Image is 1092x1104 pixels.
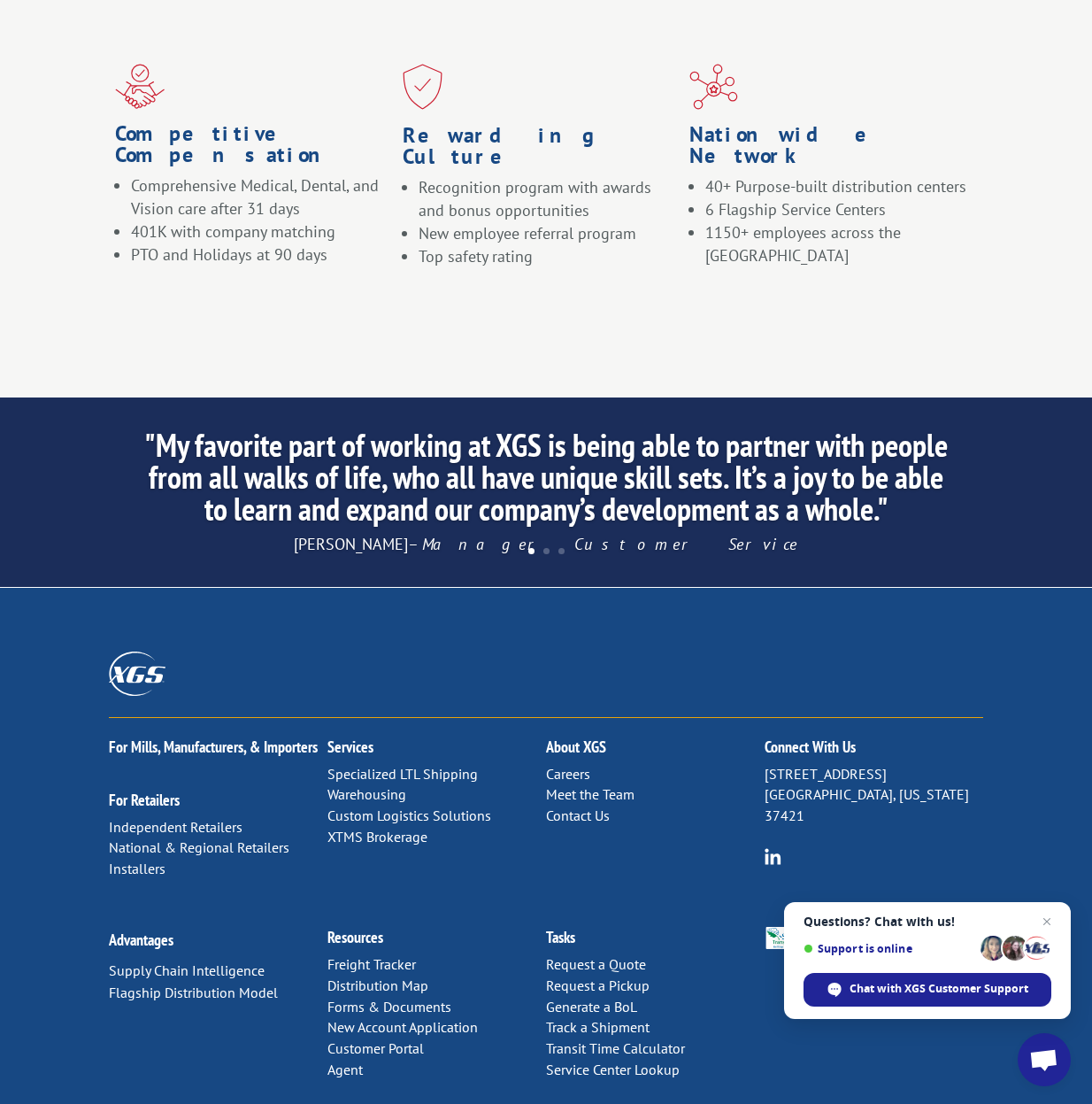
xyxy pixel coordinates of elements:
li: 40+ Purpose-built distribution centers [705,175,977,198]
img: xgs-icon-safety-red [403,64,442,110]
a: Meet the Team [546,785,634,803]
img: xgs-icon-largest-independent-network-red [689,64,738,110]
div: Open chat [1018,1033,1071,1086]
div: Chat with XGS Customer Support [804,973,1051,1007]
h1: Nationwide Network [689,124,977,175]
a: Track a Shipment [546,1018,650,1036]
p: [PERSON_NAME] [142,534,950,555]
h1: Rewarding Culture [403,125,677,176]
h2: Tasks [546,930,765,954]
span: – [408,534,418,554]
a: Request a Pickup [546,977,650,994]
h1: Competitive Compensation [115,123,389,174]
a: Flagship Distribution Model [109,984,278,1001]
a: 3 [558,548,565,554]
span: Chat with XGS Customer Support [850,981,1028,997]
a: 2 [543,548,550,554]
li: 401K with company matching [131,220,389,243]
a: Warehousing [327,785,406,803]
a: For Retailers [109,790,180,810]
a: Distribution Map [327,977,428,994]
li: Recognition program with awards and bonus opportunities [419,176,677,222]
a: About XGS [546,737,606,757]
li: 6 Flagship Service Centers [705,198,977,221]
a: Service Center Lookup [546,1061,680,1078]
img: Smartway_Logo [765,927,819,949]
li: PTO and Holidays at 90 days [131,243,389,266]
a: XTMS Brokerage [327,828,427,845]
span: Close chat [1036,911,1057,932]
a: Resources [327,927,383,947]
a: Contact Us [546,807,610,824]
p: [STREET_ADDRESS] [GEOGRAPHIC_DATA], [US_STATE] 37421 [765,764,983,827]
a: New Account Application [327,1018,478,1036]
span: Support is online [804,942,974,955]
h2: "My favorite part of working at XGS is being able to partner with people from all walks of life, ... [142,429,950,534]
a: Agent [327,1061,363,1078]
a: Forms & Documents [327,998,451,1015]
li: 1150+ employees across the [GEOGRAPHIC_DATA] [705,221,977,267]
a: Custom Logistics Solutions [327,807,491,824]
a: Services [327,737,373,757]
a: 1 [528,548,534,554]
li: New employee referral program [419,222,677,245]
a: Installers [109,860,165,877]
a: Freight Tracker [327,955,416,973]
em: Manager Customer Service [422,534,798,554]
a: Specialized LTL Shipping [327,765,478,783]
a: Advantages [109,930,173,950]
a: Independent Retailers [109,818,242,836]
a: National & Regional Retailers [109,838,289,856]
a: For Mills, Manufacturers, & Importers [109,737,318,757]
a: Supply Chain Intelligence [109,961,265,979]
img: xgs-icon-partner-red (1) [115,64,165,109]
img: XGS_Logos_ALL_2024_All_White [109,652,165,695]
li: Top safety rating [419,245,677,268]
a: Transit Time Calculator [546,1039,685,1057]
a: Careers [546,765,590,783]
a: Request a Quote [546,955,646,973]
img: group-6 [765,848,781,865]
a: Customer Portal [327,1039,424,1057]
li: Comprehensive Medical, Dental, and Vision care after 31 days [131,174,389,220]
span: Questions? Chat with us! [804,915,1051,929]
h2: Connect With Us [765,739,983,764]
a: Generate a BoL [546,998,637,1015]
